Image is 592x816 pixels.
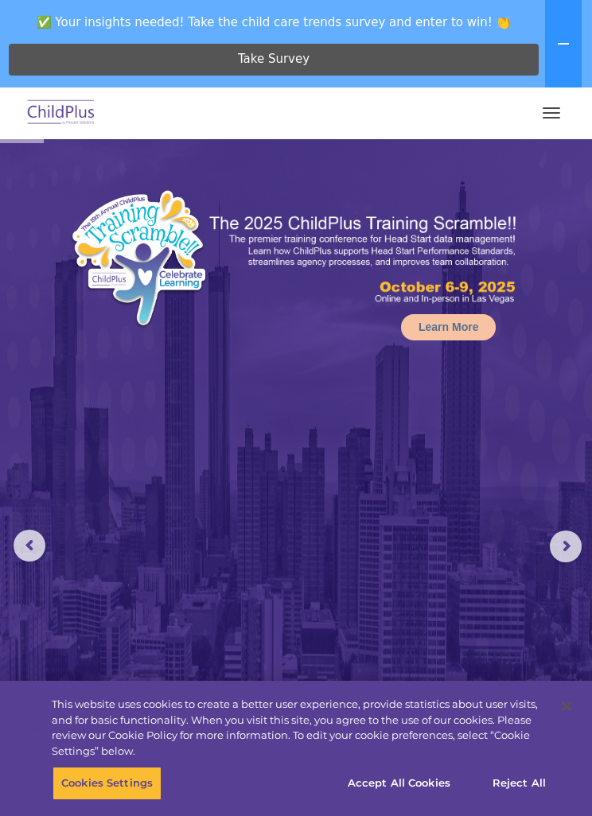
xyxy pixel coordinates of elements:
[339,767,459,800] button: Accept All Cookies
[549,689,584,724] button: Close
[6,6,542,37] span: ✅ Your insights needed! Take the child care trends survey and enter to win! 👏
[255,92,303,104] span: Last name
[24,95,99,132] img: ChildPlus by Procare Solutions
[53,767,162,800] button: Cookies Settings
[52,697,550,759] div: This website uses cookies to create a better user experience, provide statistics about user visit...
[469,767,569,800] button: Reject All
[238,45,310,73] span: Take Survey
[401,314,496,340] a: Learn More
[255,157,322,169] span: Phone number
[9,44,539,76] a: Take Survey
